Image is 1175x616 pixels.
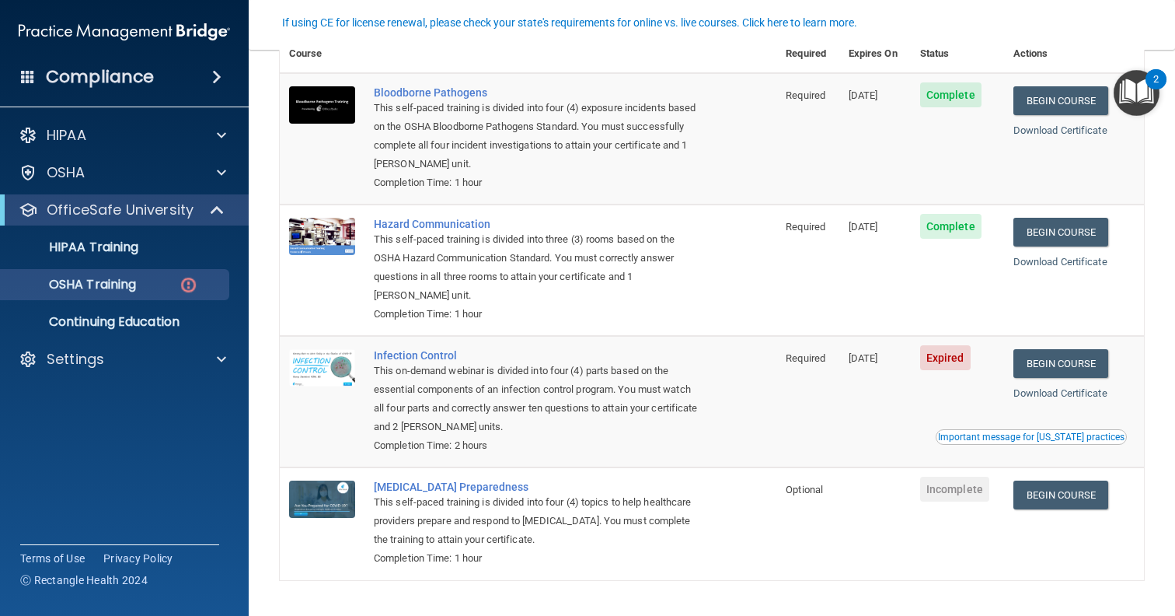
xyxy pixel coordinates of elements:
[1097,509,1156,568] iframe: Drift Widget Chat Controller
[47,201,194,219] p: OfficeSafe University
[47,126,86,145] p: HIPAA
[1004,35,1144,73] th: Actions
[19,163,226,182] a: OSHA
[374,349,699,362] a: Infection Control
[776,35,839,73] th: Required
[374,230,699,305] div: This self-paced training is divided into three (3) rooms based on the OSHA Hazard Communication S...
[280,15,859,30] button: If using CE for license renewal, please check your state's requirements for online vs. live cours...
[920,214,981,239] span: Complete
[374,549,699,568] div: Completion Time: 1 hour
[1013,124,1107,136] a: Download Certificate
[920,477,989,502] span: Incomplete
[374,481,699,493] a: [MEDICAL_DATA] Preparedness
[19,16,230,47] img: PMB logo
[1114,70,1159,116] button: Open Resource Center, 2 new notifications
[839,35,911,73] th: Expires On
[47,163,85,182] p: OSHA
[1013,349,1108,378] a: Begin Course
[1013,86,1108,115] a: Begin Course
[282,17,857,28] div: If using CE for license renewal, please check your state's requirements for online vs. live cours...
[374,173,699,192] div: Completion Time: 1 hour
[19,126,226,145] a: HIPAA
[1153,79,1159,100] div: 2
[280,35,364,73] th: Course
[20,551,85,566] a: Terms of Use
[374,493,699,549] div: This self-paced training is divided into four (4) topics to help healthcare providers prepare and...
[374,86,699,99] a: Bloodborne Pathogens
[19,201,225,219] a: OfficeSafe University
[786,221,825,233] span: Required
[1013,218,1108,247] a: Begin Course
[786,352,825,364] span: Required
[1013,256,1107,268] a: Download Certificate
[10,314,222,330] p: Continuing Education
[849,352,878,364] span: [DATE]
[920,345,971,370] span: Expired
[849,89,878,101] span: [DATE]
[20,572,148,588] span: Ⓒ Rectangle Health 2024
[374,99,699,173] div: This self-paced training is divided into four (4) exposure incidents based on the OSHA Bloodborne...
[374,305,699,324] div: Completion Time: 1 hour
[786,484,823,495] span: Optional
[46,66,154,88] h4: Compliance
[1013,481,1108,509] a: Begin Course
[911,35,1004,73] th: Status
[179,275,198,295] img: danger-circle.6113f641.png
[374,218,699,230] a: Hazard Communication
[1013,387,1107,399] a: Download Certificate
[47,350,104,369] p: Settings
[19,350,226,369] a: Settings
[938,432,1124,442] div: Important message for [US_STATE] practices
[10,277,136,292] p: OSHA Training
[920,82,981,107] span: Complete
[374,362,699,436] div: This on-demand webinar is divided into four (4) parts based on the essential components of an inf...
[374,436,699,455] div: Completion Time: 2 hours
[849,221,878,233] span: [DATE]
[936,429,1127,445] button: Read this if you are a dental practitioner in the state of CA
[786,89,825,101] span: Required
[10,240,138,255] p: HIPAA Training
[103,551,173,566] a: Privacy Policy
